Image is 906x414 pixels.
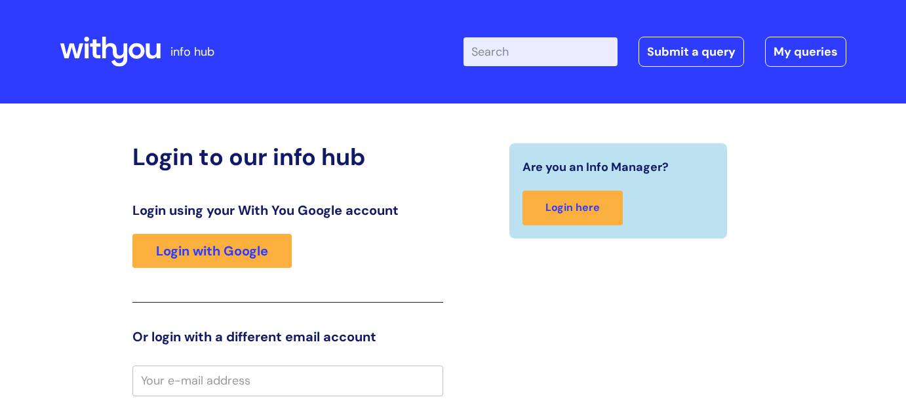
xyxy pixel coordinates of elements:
a: My queries [765,37,846,67]
input: Search [463,37,618,66]
a: Login with Google [132,234,292,268]
h3: Or login with a different email account [132,329,443,345]
a: Login here [522,191,623,225]
span: Are you an Info Manager? [522,157,669,178]
h2: Login to our info hub [132,143,443,171]
a: Submit a query [639,37,744,67]
input: Your e-mail address [132,366,443,396]
h3: Login using your With You Google account [132,202,443,218]
p: info hub [170,41,214,62]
